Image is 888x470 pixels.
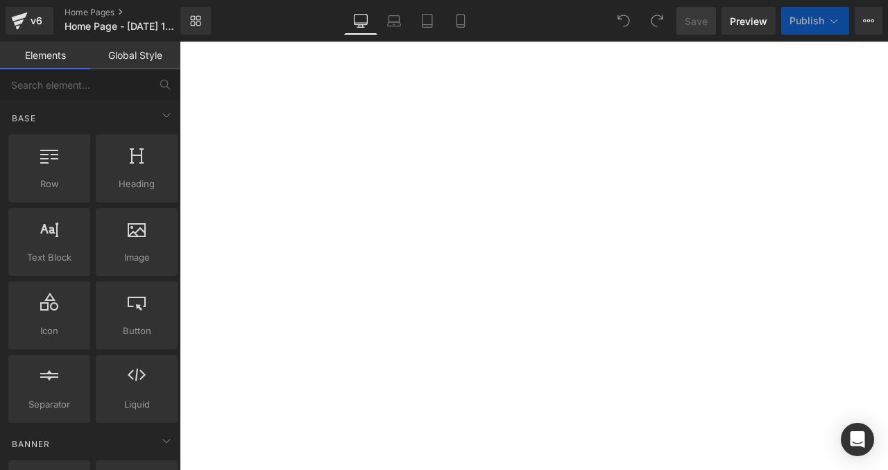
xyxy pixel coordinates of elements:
a: Laptop [377,7,411,35]
span: Liquid [100,397,173,412]
span: Button [100,324,173,338]
button: Publish [781,7,849,35]
span: Preview [730,14,767,28]
button: More [855,7,882,35]
button: Redo [643,7,671,35]
a: v6 [6,7,53,35]
div: v6 [28,12,45,30]
div: Open Intercom Messenger [841,423,874,456]
a: Global Style [90,42,180,69]
span: Save [685,14,708,28]
a: New Library [180,7,211,35]
span: Base [10,112,37,125]
span: Text Block [12,250,86,265]
span: Icon [12,324,86,338]
span: Banner [10,437,51,451]
span: Heading [100,177,173,191]
a: Preview [721,7,776,35]
a: Desktop [344,7,377,35]
span: Separator [12,397,86,412]
a: Home Pages [65,7,203,18]
a: Mobile [444,7,477,35]
span: Image [100,250,173,265]
span: Publish [789,15,824,26]
span: Home Page - [DATE] 11:07:31 [65,21,177,32]
a: Tablet [411,7,444,35]
button: Undo [610,7,638,35]
span: Row [12,177,86,191]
